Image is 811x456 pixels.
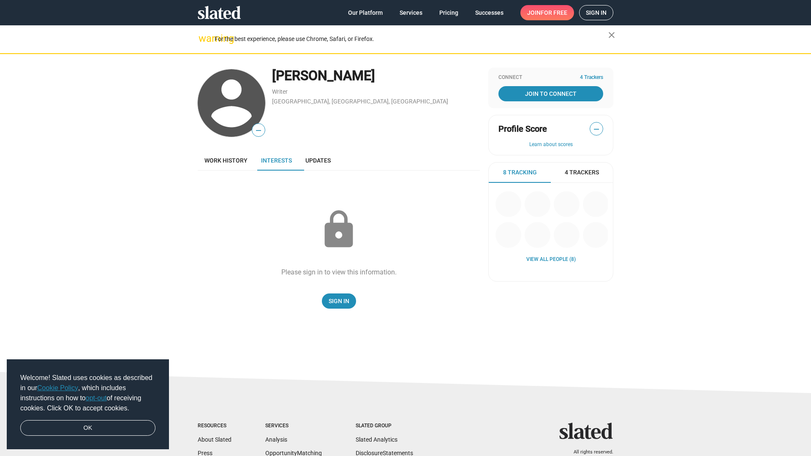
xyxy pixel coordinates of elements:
a: Updates [299,150,337,171]
span: Join [527,5,567,20]
span: 4 Trackers [580,74,603,81]
a: Successes [468,5,510,20]
span: Successes [475,5,503,20]
div: cookieconsent [7,359,169,450]
span: Updates [305,157,331,164]
mat-icon: close [607,30,617,40]
button: Learn about scores [498,141,603,148]
mat-icon: lock [318,209,360,251]
div: Connect [498,74,603,81]
a: Joinfor free [520,5,574,20]
span: Sign In [329,293,349,309]
a: dismiss cookie message [20,420,155,436]
a: opt-out [86,394,107,402]
a: Slated Analytics [356,436,397,443]
a: Join To Connect [498,86,603,101]
a: Interests [254,150,299,171]
div: Resources [198,423,231,429]
span: Work history [204,157,248,164]
a: Pricing [433,5,465,20]
span: Services [400,5,422,20]
a: About Slated [198,436,231,443]
a: Sign In [322,293,356,309]
span: Profile Score [498,123,547,135]
span: — [252,125,265,136]
span: for free [541,5,567,20]
span: Welcome! Slated uses cookies as described in our , which includes instructions on how to of recei... [20,373,155,413]
div: Slated Group [356,423,413,429]
a: Writer [272,88,288,95]
a: Cookie Policy [37,384,78,391]
span: Sign in [586,5,607,20]
div: [PERSON_NAME] [272,67,480,85]
a: Our Platform [341,5,389,20]
a: Work history [198,150,254,171]
span: 8 Tracking [503,168,537,176]
div: Please sign in to view this information. [281,268,397,277]
a: View all People (8) [526,256,576,263]
a: Analysis [265,436,287,443]
a: Sign in [579,5,613,20]
span: — [590,124,603,135]
div: Services [265,423,322,429]
div: For the best experience, please use Chrome, Safari, or Firefox. [215,33,608,45]
span: Our Platform [348,5,383,20]
span: Pricing [439,5,458,20]
a: [GEOGRAPHIC_DATA], [GEOGRAPHIC_DATA], [GEOGRAPHIC_DATA] [272,98,448,105]
span: Join To Connect [500,86,601,101]
span: Interests [261,157,292,164]
a: Services [393,5,429,20]
mat-icon: warning [199,33,209,43]
span: 4 Trackers [565,168,599,176]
